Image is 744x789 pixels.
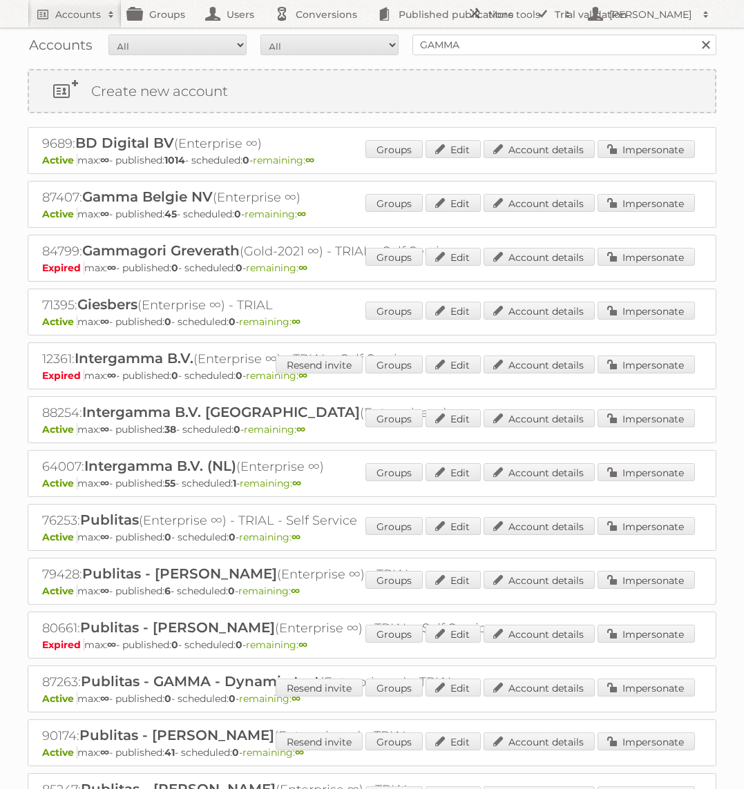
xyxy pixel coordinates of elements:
[298,262,307,274] strong: ∞
[82,242,240,259] span: Gammagori Greverath
[365,679,423,697] a: Groups
[100,477,109,489] strong: ∞
[598,679,695,697] a: Impersonate
[365,625,423,643] a: Groups
[598,571,695,589] a: Impersonate
[42,458,526,476] h2: 64007: (Enterprise ∞)
[84,458,236,474] span: Intergamma B.V. (NL)
[365,517,423,535] a: Groups
[426,463,481,481] a: Edit
[253,154,314,166] span: remaining:
[242,746,304,759] span: remaining:
[598,248,695,266] a: Impersonate
[365,302,423,320] a: Groups
[484,302,595,320] a: Account details
[598,732,695,750] a: Impersonate
[164,154,185,166] strong: 1014
[164,746,175,759] strong: 41
[484,194,595,212] a: Account details
[239,531,301,543] span: remaining:
[426,248,481,266] a: Edit
[233,423,240,436] strong: 0
[246,369,307,382] span: remaining:
[426,355,481,373] a: Edit
[42,135,526,153] h2: 9689: (Enterprise ∞)
[484,355,595,373] a: Account details
[80,512,139,528] span: Publitas
[598,355,695,373] a: Impersonate
[42,154,702,166] p: max: - published: - scheduled: -
[426,302,481,320] a: Edit
[246,262,307,274] span: remaining:
[484,679,595,697] a: Account details
[171,369,178,382] strong: 0
[484,571,595,589] a: Account details
[42,262,702,274] p: max: - published: - scheduled: -
[365,571,423,589] a: Groups
[100,531,109,543] strong: ∞
[426,194,481,212] a: Edit
[42,350,526,368] h2: 12361: (Enterprise ∞) - TRIAL - Self Service
[236,639,242,651] strong: 0
[484,140,595,158] a: Account details
[42,692,77,705] span: Active
[292,531,301,543] strong: ∞
[297,208,306,220] strong: ∞
[484,625,595,643] a: Account details
[42,262,84,274] span: Expired
[598,463,695,481] a: Impersonate
[233,477,236,489] strong: 1
[81,673,320,690] span: Publitas - GAMMA - Dynamic test
[77,296,137,313] span: Giesbers
[82,188,213,205] span: Gamma Belgie NV
[276,679,363,697] a: Resend invite
[245,208,306,220] span: remaining:
[298,639,307,651] strong: ∞
[82,565,277,582] span: Publitas - [PERSON_NAME]
[365,140,423,158] a: Groups
[365,732,423,750] a: Groups
[426,571,481,589] a: Edit
[365,194,423,212] a: Groups
[240,477,301,489] span: remaining:
[365,409,423,427] a: Groups
[598,409,695,427] a: Impersonate
[365,355,423,373] a: Groups
[107,639,116,651] strong: ∞
[100,423,109,436] strong: ∞
[42,423,77,436] span: Active
[426,732,481,750] a: Edit
[229,315,236,328] strong: 0
[100,208,109,220] strong: ∞
[42,315,77,328] span: Active
[598,302,695,320] a: Impersonate
[42,477,77,489] span: Active
[238,585,300,597] span: remaining:
[42,639,84,651] span: Expired
[598,194,695,212] a: Impersonate
[484,248,595,266] a: Account details
[232,746,239,759] strong: 0
[598,517,695,535] a: Impersonate
[598,140,695,158] a: Impersonate
[100,154,109,166] strong: ∞
[164,477,175,489] strong: 55
[484,463,595,481] a: Account details
[42,369,84,382] span: Expired
[164,585,171,597] strong: 6
[484,409,595,427] a: Account details
[488,8,557,21] h2: More tools
[164,531,171,543] strong: 0
[234,208,241,220] strong: 0
[100,585,109,597] strong: ∞
[276,732,363,750] a: Resend invite
[239,315,301,328] span: remaining:
[228,585,235,597] strong: 0
[296,423,305,436] strong: ∞
[484,732,595,750] a: Account details
[42,423,702,436] p: max: - published: - scheduled: -
[426,517,481,535] a: Edit
[75,350,193,367] span: Intergamma B.V.
[606,8,696,21] h2: [PERSON_NAME]
[42,692,702,705] p: max: - published: - scheduled: -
